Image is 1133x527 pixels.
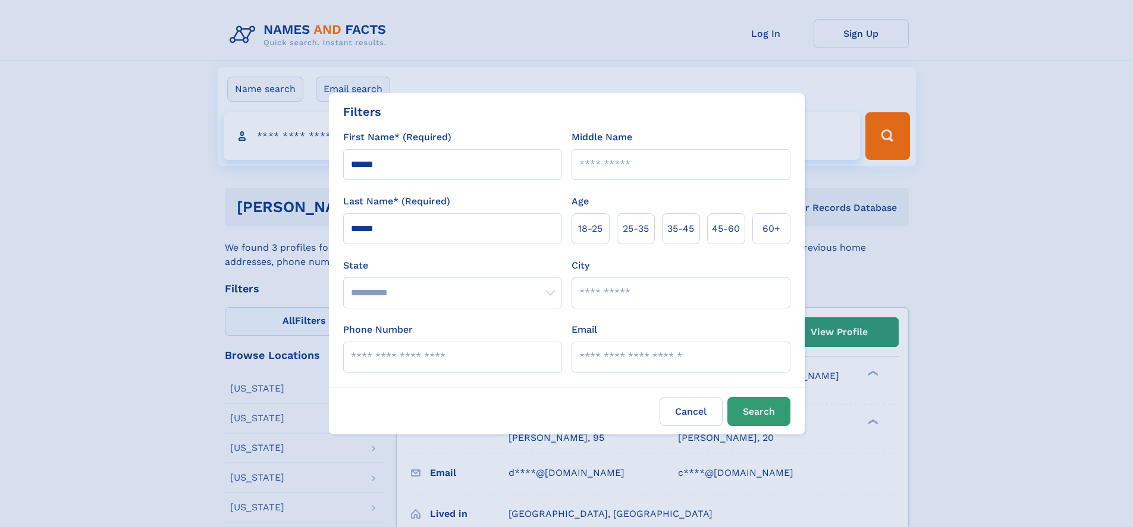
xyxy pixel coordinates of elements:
[572,258,589,273] label: City
[727,397,790,426] button: Search
[660,397,723,426] label: Cancel
[762,222,780,236] span: 60+
[343,103,381,121] div: Filters
[343,194,450,209] label: Last Name* (Required)
[578,222,602,236] span: 18‑25
[343,130,451,144] label: First Name* (Required)
[572,194,589,209] label: Age
[343,323,413,337] label: Phone Number
[572,130,632,144] label: Middle Name
[343,258,562,273] label: State
[667,222,694,236] span: 35‑45
[623,222,649,236] span: 25‑35
[572,323,597,337] label: Email
[712,222,740,236] span: 45‑60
